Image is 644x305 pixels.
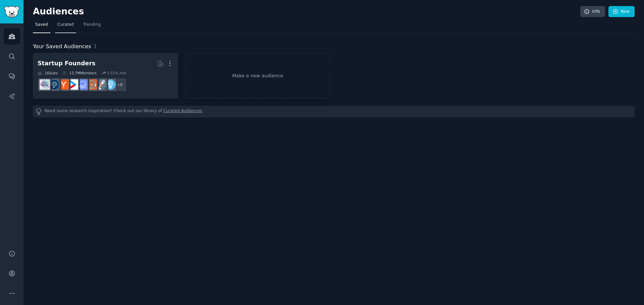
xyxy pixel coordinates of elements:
img: indiehackers [40,79,50,90]
img: startups [96,79,106,90]
a: New [608,6,635,17]
span: 1 [94,43,97,50]
img: ycombinator [58,79,69,90]
div: 13.7M Members [62,71,97,75]
div: Need some research inspiration? Check out our library of [33,106,635,118]
img: SaaS [77,79,88,90]
img: startup [68,79,78,90]
h2: Audiences [33,6,580,17]
a: Curated [55,19,76,33]
img: Entrepreneurship [49,79,59,90]
span: Trending [83,22,101,28]
a: Info [580,6,605,17]
div: 1.51 % /mo [107,71,126,75]
a: Trending [81,19,103,33]
div: + 8 [113,78,127,92]
a: Saved [33,19,50,33]
a: Startup Founders16Subs13.7MMembers1.51% /mo+8EntrepreneurstartupsEntrepreneurRideAlongSaaSstartup... [33,53,178,99]
span: Curated [57,22,74,28]
a: Make a new audience [185,53,330,99]
span: Saved [35,22,48,28]
img: Entrepreneur [105,79,116,90]
div: 16 Sub s [38,71,58,75]
img: EntrepreneurRideAlong [87,79,97,90]
img: GummySearch logo [4,6,19,18]
a: Curated Audiences [163,108,202,115]
div: Startup Founders [38,59,95,68]
span: Your Saved Audiences [33,43,91,51]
